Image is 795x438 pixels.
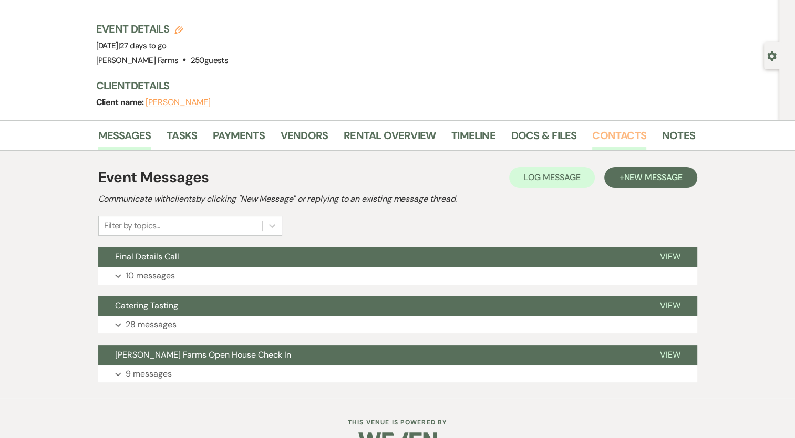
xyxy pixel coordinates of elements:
[167,127,197,150] a: Tasks
[344,127,436,150] a: Rental Overview
[96,97,146,108] span: Client name:
[96,40,167,51] span: [DATE]
[509,167,595,188] button: Log Message
[118,40,167,51] span: |
[126,318,177,331] p: 28 messages
[146,98,211,107] button: [PERSON_NAME]
[604,167,697,188] button: +New Message
[120,40,167,51] span: 27 days to go
[524,172,580,183] span: Log Message
[115,300,178,311] span: Catering Tasting
[643,345,697,365] button: View
[451,127,495,150] a: Timeline
[126,367,172,381] p: 9 messages
[96,78,685,93] h3: Client Details
[98,365,697,383] button: 9 messages
[643,296,697,316] button: View
[662,127,695,150] a: Notes
[643,247,697,267] button: View
[126,269,175,283] p: 10 messages
[281,127,328,150] a: Vendors
[660,251,680,262] span: View
[98,193,697,205] h2: Communicate with clients by clicking "New Message" or replying to an existing message thread.
[115,349,291,360] span: [PERSON_NAME] Farms Open House Check In
[511,127,576,150] a: Docs & Files
[96,55,179,66] span: [PERSON_NAME] Farms
[98,247,643,267] button: Final Details Call
[98,166,209,189] h1: Event Messages
[767,50,777,60] button: Open lead details
[115,251,179,262] span: Final Details Call
[213,127,265,150] a: Payments
[660,300,680,311] span: View
[660,349,680,360] span: View
[98,345,643,365] button: [PERSON_NAME] Farms Open House Check In
[98,296,643,316] button: Catering Tasting
[624,172,682,183] span: New Message
[191,55,228,66] span: 250 guests
[104,220,160,232] div: Filter by topics...
[98,127,151,150] a: Messages
[592,127,646,150] a: Contacts
[98,267,697,285] button: 10 messages
[96,22,228,36] h3: Event Details
[98,316,697,333] button: 28 messages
